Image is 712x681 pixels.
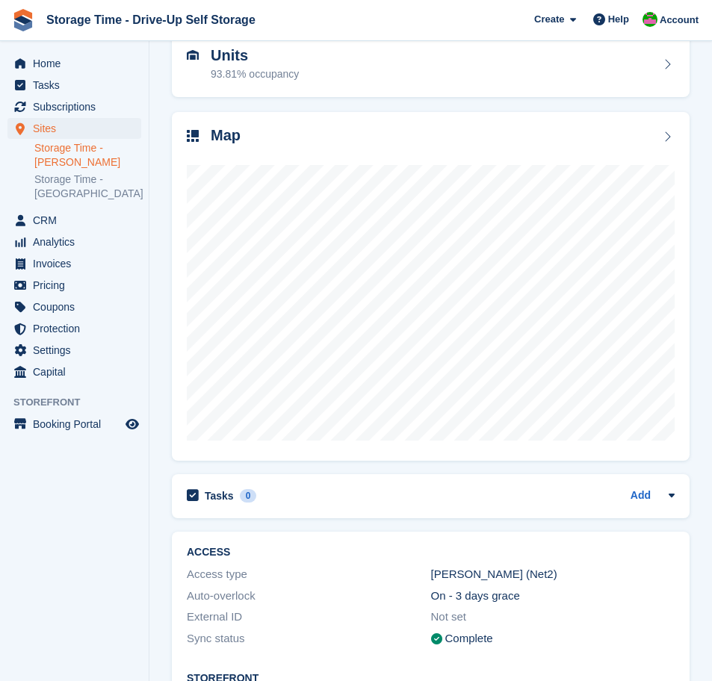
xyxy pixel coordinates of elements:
a: menu [7,231,141,252]
span: Analytics [33,231,123,252]
div: On - 3 days grace [431,588,675,605]
div: Access type [187,566,431,583]
a: menu [7,340,141,361]
a: Storage Time - [GEOGRAPHIC_DATA] [34,172,141,201]
h2: Units [211,47,299,64]
a: menu [7,210,141,231]
span: Pricing [33,275,123,296]
div: Complete [445,630,493,647]
a: menu [7,96,141,117]
img: unit-icn-7be61d7bf1b0ce9d3e12c5938cc71ed9869f7b940bace4675aadf7bd6d80202e.svg [187,50,199,60]
a: Storage Time - [PERSON_NAME] [34,141,141,170]
span: Sites [33,118,123,139]
div: External ID [187,609,431,626]
a: menu [7,118,141,139]
img: Saeed [643,12,657,27]
span: Settings [33,340,123,361]
span: CRM [33,210,123,231]
div: [PERSON_NAME] (Net2) [431,566,675,583]
span: Booking Portal [33,414,123,435]
span: Home [33,53,123,74]
a: menu [7,361,141,382]
a: menu [7,414,141,435]
a: Add [631,488,651,505]
span: Invoices [33,253,123,274]
h2: Map [211,127,241,144]
span: Capital [33,361,123,382]
div: Sync status [187,630,431,647]
span: Account [660,13,699,28]
span: Coupons [33,296,123,317]
a: Map [172,112,690,461]
h2: Tasks [205,489,234,503]
img: map-icn-33ee37083ee616e46c38cad1a60f524a97daa1e2b2c8c0bc3eb3415660979fc1.svg [187,130,199,142]
a: menu [7,318,141,339]
span: Create [534,12,564,27]
a: Storage Time - Drive-Up Self Storage [40,7,261,32]
img: stora-icon-8386f47178a22dfd0bd8f6a31ec36ba5ce8667c1dd55bd0f319d3a0aa187defe.svg [12,9,34,31]
div: Not set [431,609,675,626]
a: menu [7,296,141,317]
span: Storefront [13,395,149,410]
div: Auto-overlock [187,588,431,605]
a: menu [7,253,141,274]
a: Preview store [123,415,141,433]
div: 93.81% occupancy [211,66,299,82]
span: Help [608,12,629,27]
a: menu [7,75,141,96]
span: Subscriptions [33,96,123,117]
span: Protection [33,318,123,339]
a: menu [7,275,141,296]
span: Tasks [33,75,123,96]
a: Units 93.81% occupancy [172,32,690,98]
div: 0 [240,489,257,503]
a: menu [7,53,141,74]
h2: ACCESS [187,547,675,559]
